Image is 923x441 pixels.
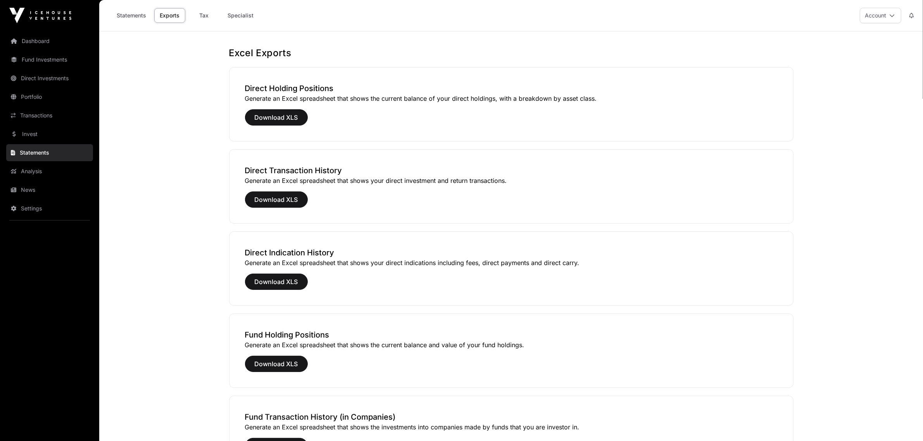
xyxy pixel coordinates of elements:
[6,70,93,87] a: Direct Investments
[154,8,185,23] a: Exports
[6,200,93,217] a: Settings
[255,195,298,204] span: Download XLS
[884,404,923,441] iframe: Chat Widget
[245,247,778,258] h3: Direct Indication History
[245,176,778,185] p: Generate an Excel spreadsheet that shows your direct investment and return transactions.
[245,329,778,340] h3: Fund Holding Positions
[6,107,93,124] a: Transactions
[188,8,219,23] a: Tax
[255,359,298,369] span: Download XLS
[229,47,794,59] h1: Excel Exports
[223,8,259,23] a: Specialist
[6,33,93,50] a: Dashboard
[6,126,93,143] a: Invest
[245,258,778,267] p: Generate an Excel spreadsheet that shows your direct indications including fees, direct payments ...
[245,191,308,208] button: Download XLS
[6,163,93,180] a: Analysis
[245,356,308,372] button: Download XLS
[245,94,778,103] p: Generate an Excel spreadsheet that shows the current balance of your direct holdings, with a brea...
[245,117,308,125] a: Download XLS
[245,340,778,350] p: Generate an Excel spreadsheet that shows the current balance and value of your fund holdings.
[9,8,71,23] img: Icehouse Ventures Logo
[255,113,298,122] span: Download XLS
[6,51,93,68] a: Fund Investments
[245,199,308,207] a: Download XLS
[112,8,151,23] a: Statements
[255,277,298,286] span: Download XLS
[6,181,93,198] a: News
[6,88,93,105] a: Portfolio
[245,165,778,176] h3: Direct Transaction History
[6,144,93,161] a: Statements
[245,412,778,422] h3: Fund Transaction History (in Companies)
[245,281,308,289] a: Download XLS
[245,422,778,432] p: Generate an Excel spreadsheet that shows the investments into companies made by funds that you ar...
[245,274,308,290] button: Download XLS
[245,363,308,371] a: Download XLS
[245,109,308,126] button: Download XLS
[860,8,901,23] button: Account
[245,83,778,94] h3: Direct Holding Positions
